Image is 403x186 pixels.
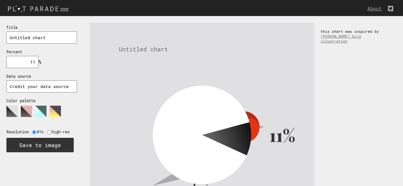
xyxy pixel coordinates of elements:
[6,138,74,152] button: Save to image
[321,34,361,43] a: [PERSON_NAME] bird illustration
[37,129,47,134] label: @1x
[6,98,77,103] p: Color palette
[367,5,385,12] a: About
[6,25,77,30] p: Title
[6,49,77,54] p: Percent
[269,123,295,146] text: 11%
[119,45,168,53] text: Untitled chart
[6,129,32,134] label: Resolution
[6,74,77,79] p: Data source
[314,22,391,50] div: this chart was inspired by
[52,129,73,134] label: high-res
